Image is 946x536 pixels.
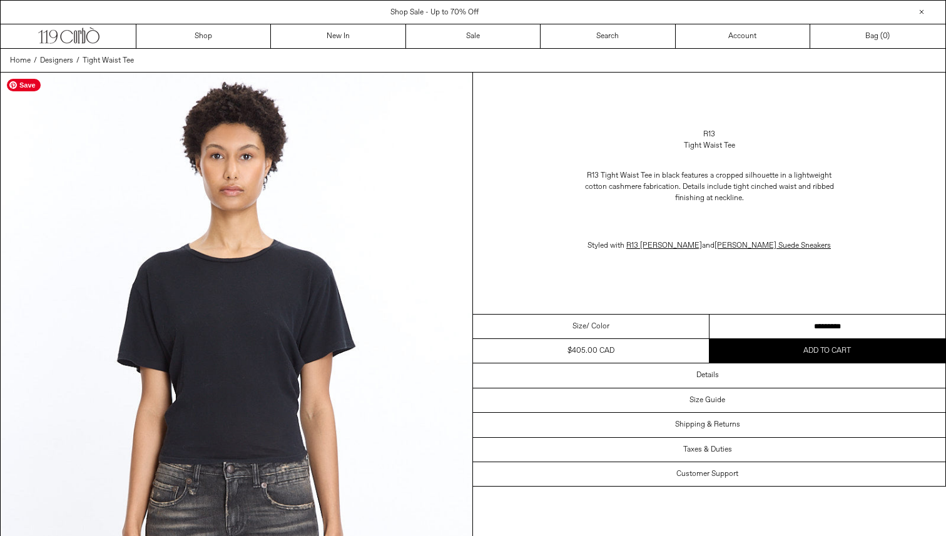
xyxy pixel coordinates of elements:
[34,55,37,66] span: /
[572,321,586,332] span: Size
[83,56,134,66] span: Tight Waist Tee
[810,24,945,48] a: Bag ()
[676,24,810,48] a: Account
[40,55,73,66] a: Designers
[689,396,725,405] h3: Size Guide
[626,241,702,251] a: R13 [PERSON_NAME]
[883,31,890,42] span: )
[709,339,946,363] button: Add to cart
[584,234,835,258] p: Styled with
[76,55,79,66] span: /
[136,24,271,48] a: Shop
[703,129,715,140] a: R13
[7,79,41,91] span: Save
[684,140,735,151] div: Tight Waist Tee
[675,420,740,429] h3: Shipping & Returns
[676,470,738,478] h3: Customer Support
[715,241,831,251] a: [PERSON_NAME] Suede Sneakers
[390,8,479,18] a: Shop Sale - Up to 70% Off
[586,321,609,332] span: / Color
[567,345,614,356] div: $405.00 CAD
[10,55,31,66] a: Home
[683,445,732,454] h3: Taxes & Duties
[40,56,73,66] span: Designers
[803,346,851,356] span: Add to cart
[584,164,835,210] p: R13 Tight Waist Tee in black features a cropped silhouette in a lightweight cotton cashmere fabri...
[696,371,719,380] h3: Details
[83,55,134,66] a: Tight Waist Tee
[541,24,675,48] a: Search
[883,31,887,41] span: 0
[10,56,31,66] span: Home
[624,241,831,251] span: and
[271,24,405,48] a: New In
[406,24,541,48] a: Sale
